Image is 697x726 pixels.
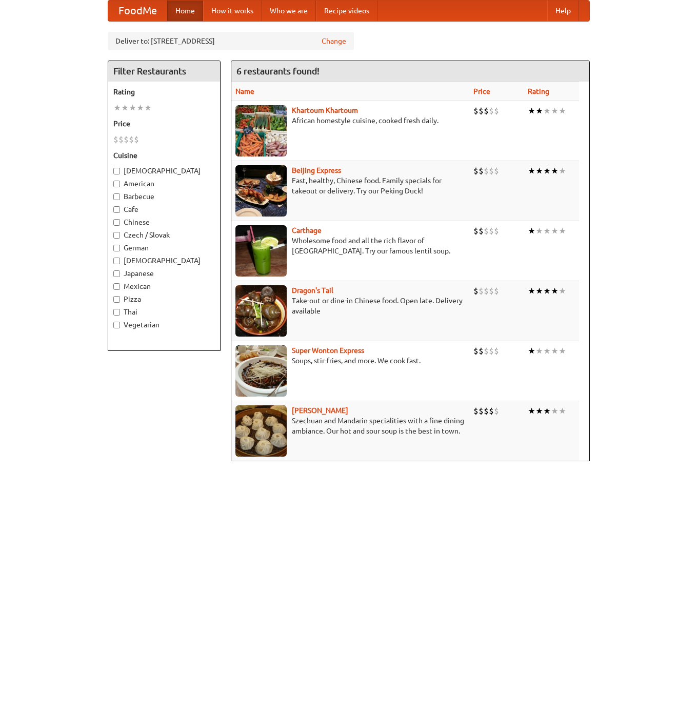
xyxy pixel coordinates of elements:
label: German [113,243,215,253]
img: dragon.jpg [235,285,287,337]
li: $ [484,285,489,297]
a: Carthage [292,226,322,234]
label: American [113,179,215,189]
img: beijing.jpg [235,165,287,217]
a: Home [167,1,203,21]
img: shandong.jpg [235,405,287,457]
li: $ [489,405,494,417]
li: ★ [136,102,144,113]
li: $ [479,225,484,237]
h5: Rating [113,87,215,97]
li: $ [489,345,494,357]
a: Recipe videos [316,1,377,21]
li: ★ [535,225,543,237]
li: $ [479,405,484,417]
li: $ [124,134,129,145]
p: Take-out or dine-in Chinese food. Open late. Delivery available [235,296,465,316]
a: Change [322,36,346,46]
a: Super Wonton Express [292,346,364,355]
li: ★ [559,165,566,176]
label: Barbecue [113,191,215,202]
li: ★ [551,285,559,297]
li: $ [489,225,494,237]
li: ★ [559,405,566,417]
li: $ [473,345,479,357]
li: ★ [559,105,566,116]
li: ★ [543,405,551,417]
img: carthage.jpg [235,225,287,277]
label: Vegetarian [113,320,215,330]
li: $ [484,225,489,237]
li: $ [494,225,499,237]
li: $ [473,105,479,116]
input: German [113,245,120,251]
p: Szechuan and Mandarin specialities with a fine dining ambiance. Our hot and sour soup is the best... [235,416,465,436]
label: Japanese [113,268,215,279]
li: ★ [551,225,559,237]
li: ★ [559,225,566,237]
li: ★ [528,285,535,297]
p: Fast, healthy, Chinese food. Family specials for takeout or delivery. Try our Peking Duck! [235,175,465,196]
li: ★ [528,165,535,176]
input: Mexican [113,283,120,290]
label: Mexican [113,281,215,291]
li: ★ [543,165,551,176]
li: $ [479,165,484,176]
a: [PERSON_NAME] [292,406,348,415]
li: $ [494,345,499,357]
li: $ [489,285,494,297]
li: ★ [528,405,535,417]
li: $ [473,165,479,176]
li: $ [134,134,139,145]
input: Barbecue [113,193,120,200]
li: ★ [535,285,543,297]
li: ★ [113,102,121,113]
input: [DEMOGRAPHIC_DATA] [113,168,120,174]
ng-pluralize: 6 restaurants found! [236,66,320,76]
label: [DEMOGRAPHIC_DATA] [113,166,215,176]
li: $ [473,405,479,417]
input: American [113,181,120,187]
li: ★ [559,345,566,357]
li: ★ [528,105,535,116]
li: ★ [528,345,535,357]
li: ★ [551,345,559,357]
label: [DEMOGRAPHIC_DATA] [113,256,215,266]
li: $ [129,134,134,145]
label: Pizza [113,294,215,304]
img: khartoum.jpg [235,105,287,156]
li: ★ [543,105,551,116]
li: ★ [535,165,543,176]
li: $ [489,105,494,116]
a: Name [235,87,254,95]
li: ★ [144,102,152,113]
a: FoodMe [108,1,167,21]
a: Beijing Express [292,166,341,174]
h5: Cuisine [113,150,215,161]
li: $ [479,105,484,116]
input: [DEMOGRAPHIC_DATA] [113,258,120,264]
li: ★ [551,165,559,176]
input: Chinese [113,219,120,226]
li: ★ [528,225,535,237]
li: $ [479,285,484,297]
div: Deliver to: [STREET_ADDRESS] [108,32,354,50]
li: ★ [543,225,551,237]
li: $ [494,405,499,417]
a: Who we are [262,1,316,21]
a: How it works [203,1,262,21]
h4: Filter Restaurants [108,61,220,82]
li: ★ [129,102,136,113]
li: $ [494,105,499,116]
input: Pizza [113,296,120,303]
input: Thai [113,309,120,316]
input: Japanese [113,270,120,277]
li: ★ [551,105,559,116]
input: Czech / Slovak [113,232,120,239]
a: Dragon's Tail [292,286,333,295]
